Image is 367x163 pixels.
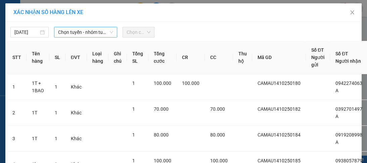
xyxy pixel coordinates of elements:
th: SL [49,41,65,74]
td: 1T [27,100,49,126]
td: 3 [7,126,27,152]
td: Khác [65,100,87,126]
span: 1 [132,106,135,112]
th: Ghi chú [108,41,127,74]
th: Loại hàng [87,41,108,74]
span: 1 [132,80,135,86]
span: 0392701497 [335,106,362,112]
span: Chọn chuyến [127,27,150,37]
span: 100.000 [182,80,199,86]
span: 1 [55,136,57,141]
span: CAMAU1410250182 [258,106,301,112]
td: 1T [27,126,49,152]
span: CAMAU1410250180 [258,80,301,86]
th: CR [177,41,205,74]
span: Người nhận [335,58,361,64]
span: Số ĐT [335,51,348,56]
th: Thu hộ [233,41,252,74]
span: A [335,140,338,145]
span: 1 [55,110,57,115]
td: 2 [7,100,27,126]
td: Khác [65,126,87,152]
button: Close [343,3,362,22]
th: Tổng SL [127,41,148,74]
th: Tên hàng [27,41,49,74]
span: 1 [55,84,57,90]
th: STT [7,41,27,74]
span: XÁC NHẬN SỐ HÀNG LÊN XE [13,9,83,15]
span: 0919208998 [335,132,362,138]
th: ĐVT [65,41,87,74]
td: 1 [7,74,27,100]
span: Chọn tuyến - nhóm tuyến [58,27,113,37]
span: down [109,30,113,34]
span: 80.000 [154,132,169,138]
span: 100.000 [154,80,171,86]
span: A [335,114,338,119]
span: close [350,10,355,15]
input: 14/10/2025 [14,29,39,36]
th: Tổng cước [148,41,177,74]
th: CC [205,41,233,74]
span: Người gửi [311,55,325,67]
span: CAMAU1410250184 [258,132,301,138]
span: 70.000 [154,106,169,112]
span: 1 [132,132,135,138]
span: A [335,88,338,93]
td: Khác [65,74,87,100]
span: Số ĐT [311,47,324,53]
span: 80.000 [210,132,225,138]
span: 70.000 [210,106,225,112]
th: Mã GD [252,41,306,74]
td: 1T + 1BAO [27,74,49,100]
span: 0942274063 [335,80,362,86]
